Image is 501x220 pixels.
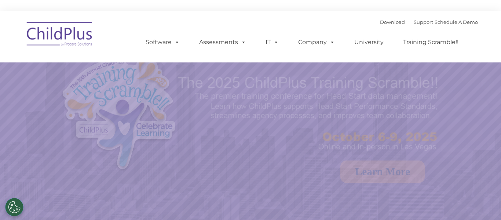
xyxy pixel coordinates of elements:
[340,161,425,183] a: Learn More
[291,35,342,50] a: Company
[23,17,96,54] img: ChildPlus by Procare Solutions
[5,198,23,216] button: Cookies Settings
[138,35,187,50] a: Software
[347,35,391,50] a: University
[258,35,286,50] a: IT
[435,19,478,25] a: Schedule A Demo
[414,19,433,25] a: Support
[380,19,478,25] font: |
[192,35,253,50] a: Assessments
[380,19,405,25] a: Download
[396,35,466,50] a: Training Scramble!!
